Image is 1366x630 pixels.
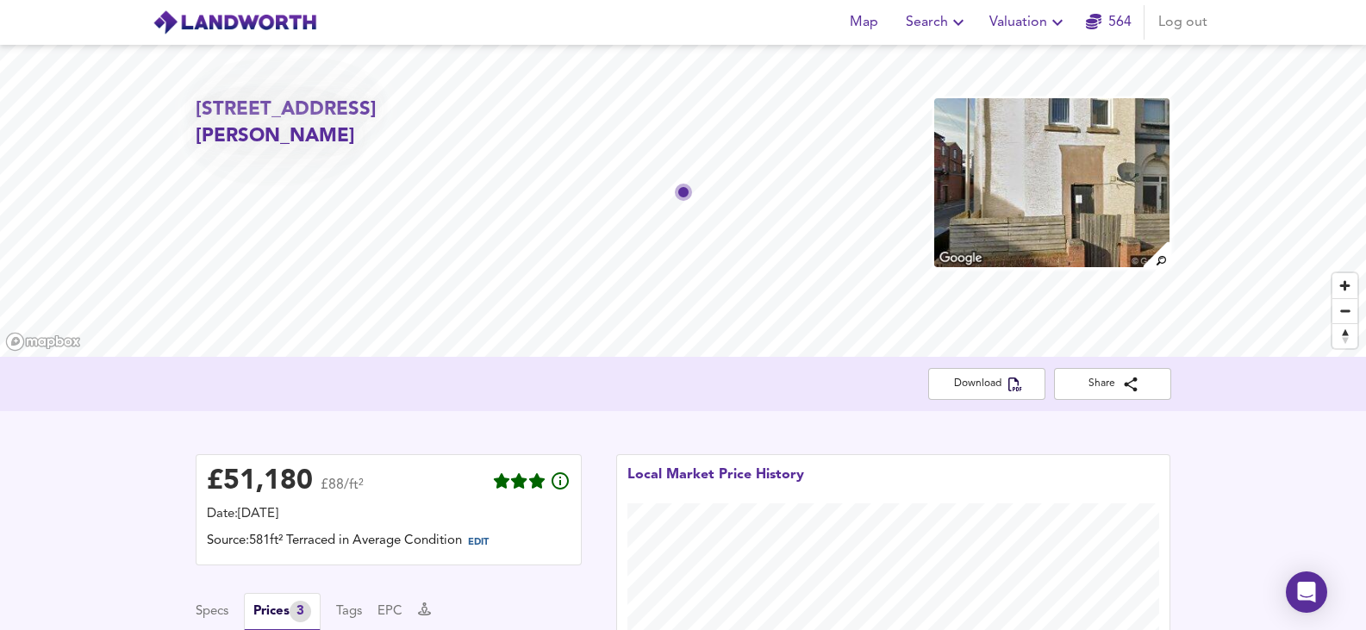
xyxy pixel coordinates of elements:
[1054,368,1171,400] button: Share
[1151,5,1214,40] button: Log out
[942,375,1032,393] span: Download
[906,10,969,34] span: Search
[1158,10,1207,34] span: Log out
[1082,5,1137,40] button: 564
[5,332,81,352] a: Mapbox homepage
[196,602,228,621] button: Specs
[196,97,508,151] h2: [STREET_ADDRESS][PERSON_NAME]
[1332,324,1357,348] span: Reset bearing to north
[468,538,489,547] span: EDIT
[932,97,1170,269] img: property
[1286,571,1327,613] div: Open Intercom Messenger
[207,505,571,524] div: Date: [DATE]
[290,601,311,622] div: 3
[1332,298,1357,323] button: Zoom out
[928,368,1045,400] button: Download
[837,5,892,40] button: Map
[1068,375,1157,393] span: Share
[336,602,362,621] button: Tags
[253,601,311,622] div: Prices
[899,5,976,40] button: Search
[1141,240,1171,270] img: search
[207,532,571,554] div: Source: 581ft² Terraced in Average Condition
[982,5,1075,40] button: Valuation
[1332,299,1357,323] span: Zoom out
[1332,273,1357,298] button: Zoom in
[1332,323,1357,348] button: Reset bearing to north
[153,9,317,35] img: logo
[207,469,313,495] div: £ 51,180
[321,478,364,503] span: £88/ft²
[989,10,1068,34] span: Valuation
[627,465,804,503] div: Local Market Price History
[377,602,402,621] button: EPC
[844,10,885,34] span: Map
[1086,10,1132,34] a: 564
